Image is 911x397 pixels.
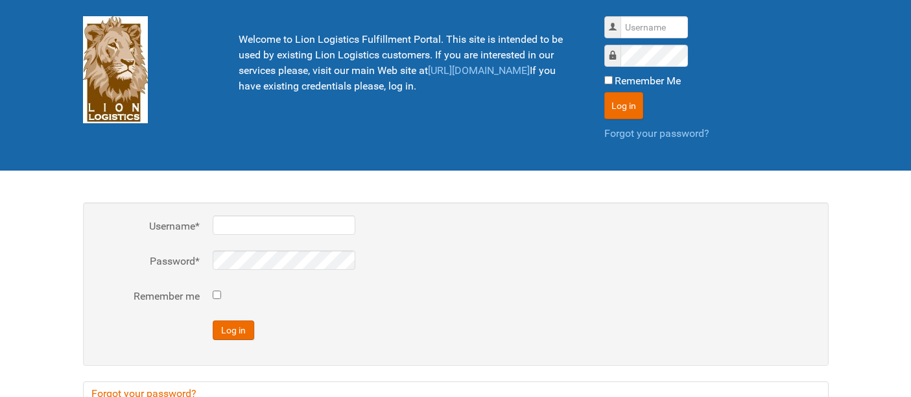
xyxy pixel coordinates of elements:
button: Log in [213,320,254,340]
button: Log in [604,92,643,119]
label: Username [617,20,618,21]
input: Username [621,16,688,38]
a: Forgot your password? [604,127,709,139]
a: Lion Logistics [83,63,148,75]
label: Remember Me [615,73,681,89]
label: Password [96,254,200,269]
label: Username [96,219,200,234]
p: Welcome to Lion Logistics Fulfillment Portal. This site is intended to be used by existing Lion L... [239,32,572,94]
label: Remember me [96,289,200,304]
a: [URL][DOMAIN_NAME] [428,64,530,77]
img: Lion Logistics [83,16,148,123]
